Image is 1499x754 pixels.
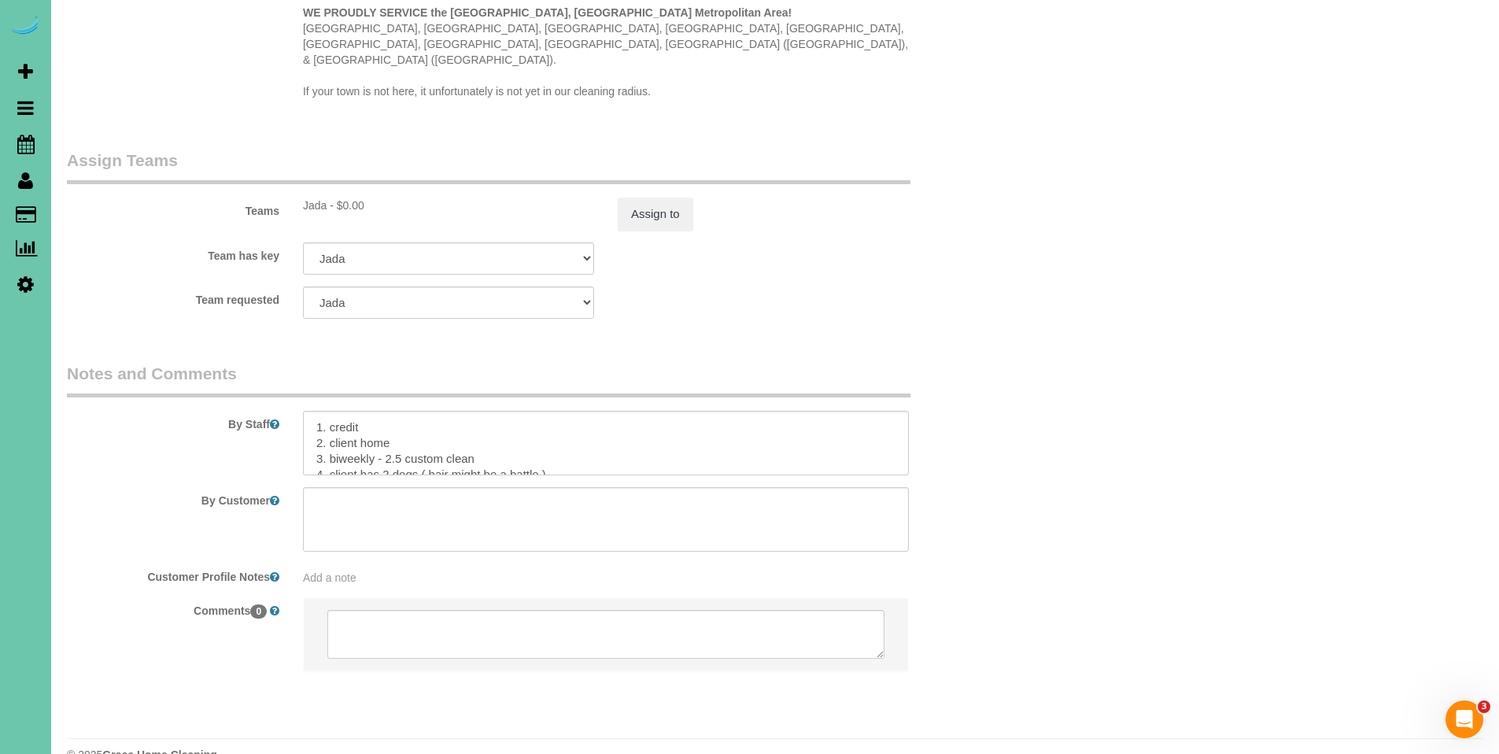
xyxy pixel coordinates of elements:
label: Teams [55,198,291,219]
div: 2.5 hours x $0.00/hour [303,198,594,213]
img: Automaid Logo [9,16,41,38]
span: Add a note [303,571,356,584]
iframe: Intercom live chat [1445,700,1483,738]
p: [GEOGRAPHIC_DATA], [GEOGRAPHIC_DATA], [GEOGRAPHIC_DATA], [GEOGRAPHIC_DATA], [GEOGRAPHIC_DATA], [G... [303,5,909,99]
label: Comments [55,597,291,619]
label: Team has key [55,242,291,264]
legend: Assign Teams [67,149,910,184]
span: 0 [250,604,267,619]
strong: WE PROUDLY SERVICE the [GEOGRAPHIC_DATA], [GEOGRAPHIC_DATA] Metropolitan Area! [303,6,792,19]
label: Customer Profile Notes [55,564,291,585]
button: Assign to [618,198,693,231]
label: By Customer [55,487,291,508]
span: 3 [1478,700,1490,713]
label: Team requested [55,286,291,308]
legend: Notes and Comments [67,362,910,397]
label: By Staff [55,411,291,432]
